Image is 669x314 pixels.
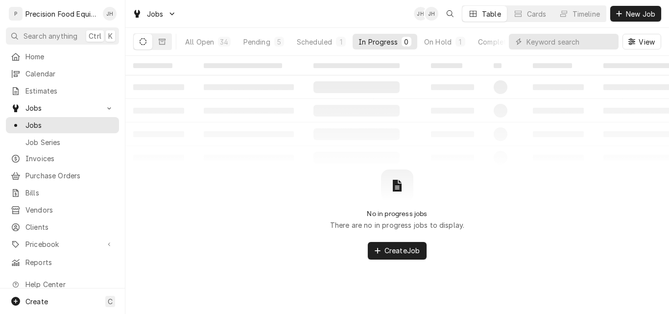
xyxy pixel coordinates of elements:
div: Jason Hertel's Avatar [425,7,438,21]
a: Go to Jobs [128,6,180,22]
span: Pricebook [25,239,99,249]
span: New Job [624,9,657,19]
div: Pending [243,37,270,47]
span: Create Job [382,245,422,256]
div: On Hold [424,37,452,47]
div: In Progress [358,37,398,47]
a: Estimates [6,83,119,99]
span: K [108,31,113,41]
p: There are no in progress jobs to display. [330,220,465,230]
button: Open search [442,6,458,22]
a: Go to Help Center [6,276,119,292]
span: Vendors [25,205,114,215]
div: All Open [185,37,214,47]
div: 1 [338,37,344,47]
a: Reports [6,254,119,270]
a: Go to Pricebook [6,236,119,252]
span: Invoices [25,153,114,164]
span: ‌ [533,63,572,68]
a: Invoices [6,150,119,167]
div: Cards [527,9,547,19]
span: C [108,296,113,307]
div: 1 [457,37,463,47]
button: View [622,34,661,49]
div: Jason Hertel's Avatar [414,7,428,21]
a: Job Series [6,134,119,150]
span: ‌ [133,63,172,68]
span: Purchase Orders [25,170,114,181]
span: Search anything [24,31,77,41]
a: Go to Jobs [6,100,119,116]
div: 5 [276,37,282,47]
span: ‌ [204,63,282,68]
span: Create [25,297,48,306]
a: Home [6,48,119,65]
div: JH [103,7,117,21]
a: Jobs [6,117,119,133]
a: Calendar [6,66,119,82]
div: Precision Food Equipment LLC [25,9,97,19]
div: 34 [220,37,228,47]
div: Scheduled [297,37,332,47]
span: Job Series [25,137,114,147]
button: New Job [610,6,661,22]
a: Clients [6,219,119,235]
span: Clients [25,222,114,232]
button: Search anythingCtrlK [6,27,119,45]
span: Ctrl [89,31,101,41]
div: Jason Hertel's Avatar [103,7,117,21]
div: Table [482,9,501,19]
div: P [9,7,23,21]
span: View [637,37,657,47]
span: Calendar [25,69,114,79]
span: Estimates [25,86,114,96]
a: Vendors [6,202,119,218]
span: ‌ [494,63,502,68]
a: Purchase Orders [6,168,119,184]
span: Home [25,51,114,62]
h2: No in progress jobs [367,210,427,218]
button: CreateJob [368,242,427,260]
span: ‌ [313,63,400,68]
table: In Progress Jobs List Loading [125,56,669,169]
div: 0 [404,37,409,47]
span: Jobs [25,120,114,130]
div: Completed [478,37,515,47]
div: JH [414,7,428,21]
span: Jobs [25,103,99,113]
input: Keyword search [526,34,614,49]
span: Bills [25,188,114,198]
span: ‌ [431,63,462,68]
a: Bills [6,185,119,201]
span: Help Center [25,279,113,290]
div: Timeline [573,9,600,19]
span: Reports [25,257,114,267]
div: JH [425,7,438,21]
span: Jobs [147,9,164,19]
